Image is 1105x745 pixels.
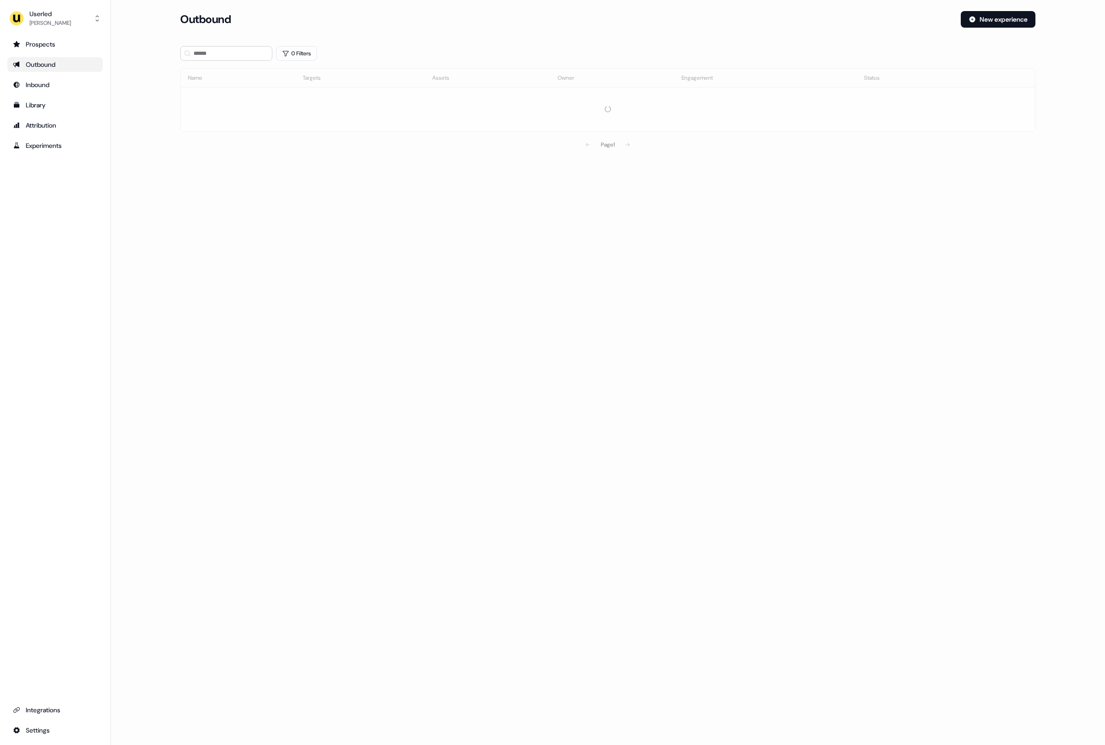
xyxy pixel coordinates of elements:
h3: Outbound [180,12,231,26]
a: Go to outbound experience [7,57,103,72]
button: Userled[PERSON_NAME] [7,7,103,29]
button: New experience [961,11,1035,28]
div: Outbound [13,60,97,69]
div: Library [13,100,97,110]
a: Go to attribution [7,118,103,133]
div: Integrations [13,705,97,715]
div: [PERSON_NAME] [29,18,71,28]
div: Inbound [13,80,97,89]
div: Prospects [13,40,97,49]
button: 0 Filters [276,46,317,61]
a: Go to integrations [7,703,103,717]
a: Go to Inbound [7,77,103,92]
a: Go to experiments [7,138,103,153]
a: Go to integrations [7,723,103,738]
div: Experiments [13,141,97,150]
div: Attribution [13,121,97,130]
div: Settings [13,726,97,735]
div: Userled [29,9,71,18]
a: Go to prospects [7,37,103,52]
a: Go to templates [7,98,103,112]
